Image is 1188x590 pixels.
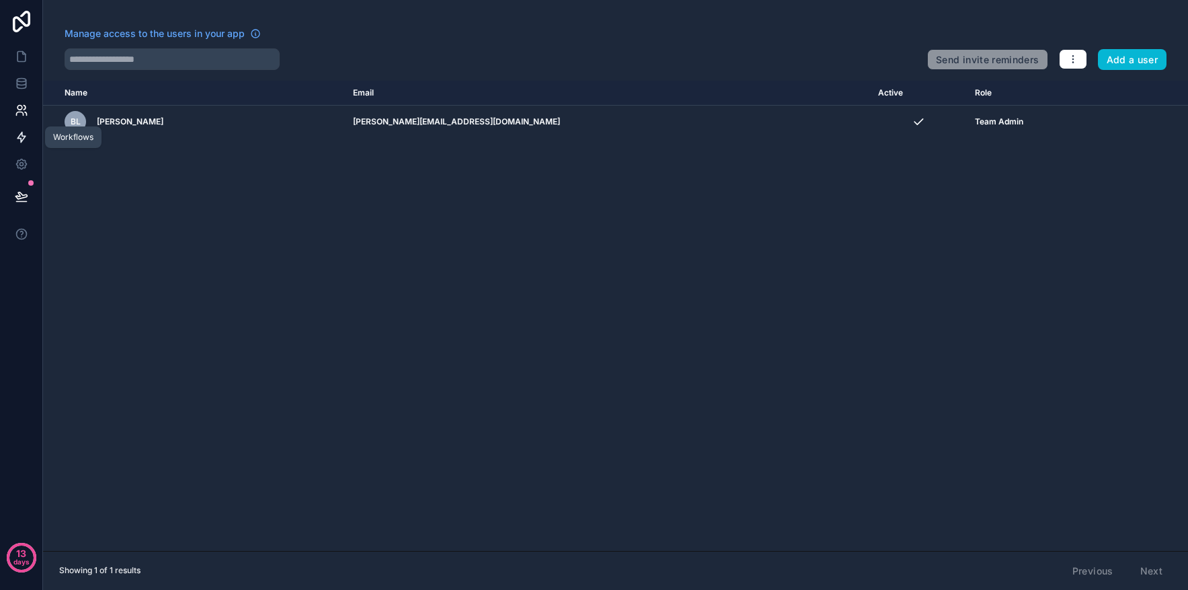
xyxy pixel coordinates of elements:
[870,81,966,106] th: Active
[43,81,1188,551] div: scrollable content
[65,27,245,40] span: Manage access to the users in your app
[71,116,81,127] span: BL
[53,132,93,143] div: Workflows
[1098,49,1167,71] button: Add a user
[967,81,1119,106] th: Role
[65,27,261,40] a: Manage access to the users in your app
[975,116,1023,127] span: Team Admin
[345,106,870,139] td: [PERSON_NAME][EMAIL_ADDRESS][DOMAIN_NAME]
[345,81,870,106] th: Email
[43,81,345,106] th: Name
[97,116,163,127] span: [PERSON_NAME]
[59,565,141,576] span: Showing 1 of 1 results
[13,552,30,571] p: days
[16,547,26,560] p: 13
